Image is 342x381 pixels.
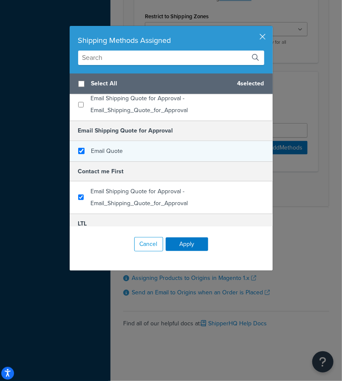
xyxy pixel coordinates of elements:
h5: LTL [70,214,273,234]
h5: Contact me First [70,161,273,181]
button: Cancel [134,237,163,251]
span: Email Shipping Quote for Approval - Email_Shipping_Quote_for_Approval [90,187,188,208]
h5: Email Shipping Quote for Approval [70,121,273,141]
div: 4 selected [70,73,273,94]
span: Email Quote [91,147,123,155]
span: Select All [91,78,231,90]
input: Search [78,51,264,65]
div: Shipping Methods Assigned [78,34,264,46]
button: Apply [166,237,208,251]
